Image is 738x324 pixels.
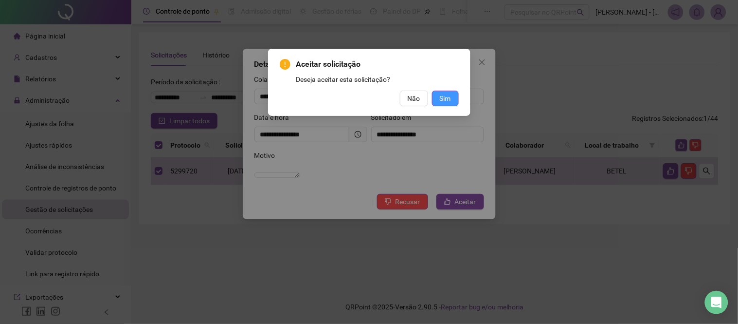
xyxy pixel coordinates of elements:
[296,74,459,85] div: Deseja aceitar esta solicitação?
[432,91,459,106] button: Sim
[280,59,290,70] span: exclamation-circle
[296,58,459,70] span: Aceitar solicitação
[705,291,728,314] div: Open Intercom Messenger
[400,91,428,106] button: Não
[440,93,451,104] span: Sim
[408,93,420,104] span: Não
